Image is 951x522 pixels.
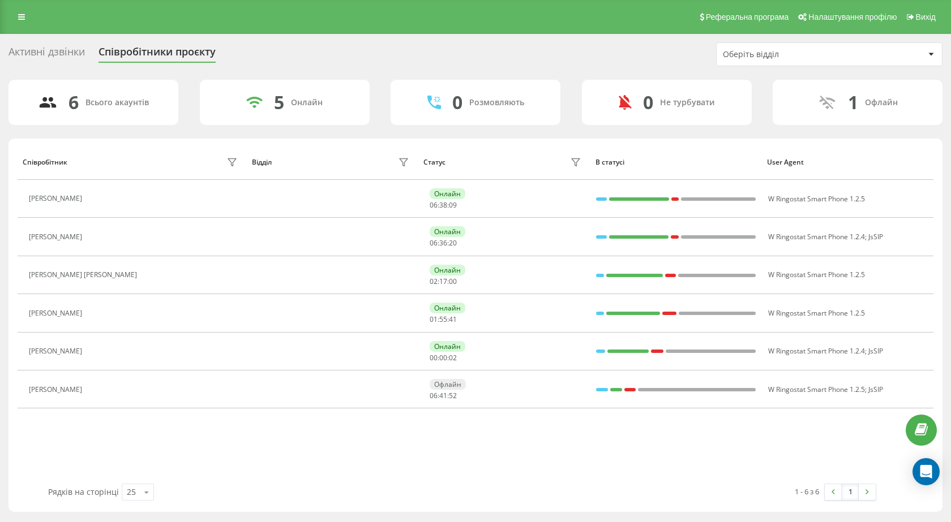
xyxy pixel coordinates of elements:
div: Статус [423,158,445,166]
div: 6 [68,92,79,113]
div: Онлайн [430,303,465,313]
div: 1 [848,92,858,113]
span: 38 [439,200,447,210]
span: 00 [430,353,438,363]
div: Онлайн [291,98,323,107]
span: 01 [430,314,438,324]
span: 41 [439,391,447,400]
div: [PERSON_NAME] [29,347,85,355]
span: 06 [430,238,438,248]
div: : : [430,278,457,286]
div: 0 [452,92,462,113]
div: : : [430,354,457,362]
span: Реферальна програма [706,12,789,21]
div: : : [430,201,457,209]
span: JsSIP [868,385,883,394]
div: 5 [274,92,284,113]
div: [PERSON_NAME] [29,386,85,394]
span: JsSIP [868,346,883,356]
div: : : [430,316,457,323]
div: Офлайн [865,98,898,107]
div: Офлайн [430,379,466,390]
a: 1 [842,484,859,500]
div: 1 - 6 з 6 [795,486,819,497]
span: 00 [449,277,457,286]
div: Активні дзвінки [8,46,85,63]
div: Розмовляють [469,98,524,107]
span: 02 [430,277,438,286]
span: 02 [449,353,457,363]
div: Співробітники проєкту [98,46,216,63]
span: W Ringostat Smart Phone 1.2.5 [768,270,865,279]
span: 17 [439,277,447,286]
span: W Ringostat Smart Phone 1.2.4 [768,232,865,241]
div: Відділ [252,158,272,166]
div: [PERSON_NAME] [PERSON_NAME] [29,271,140,279]
div: Онлайн [430,265,465,275]
div: [PERSON_NAME] [29,233,85,241]
span: W Ringostat Smart Phone 1.2.5 [768,308,865,318]
span: 06 [430,200,438,210]
span: 55 [439,314,447,324]
span: 36 [439,238,447,248]
div: : : [430,239,457,247]
span: W Ringostat Smart Phone 1.2.4 [768,346,865,356]
span: 41 [449,314,457,324]
div: В статусі [596,158,757,166]
span: Вихід [916,12,936,21]
div: Всього акаунтів [85,98,149,107]
span: 20 [449,238,457,248]
span: W Ringostat Smart Phone 1.2.5 [768,385,865,394]
span: JsSIP [868,232,883,241]
span: Рядків на сторінці [48,486,119,497]
div: Open Intercom Messenger [913,458,940,485]
div: : : [430,392,457,400]
div: [PERSON_NAME] [29,309,85,317]
div: 25 [127,486,136,498]
div: Співробітник [23,158,67,166]
div: Онлайн [430,188,465,199]
span: 06 [430,391,438,400]
div: Онлайн [430,341,465,352]
span: 00 [439,353,447,363]
div: User Agent [767,158,928,166]
span: 52 [449,391,457,400]
div: [PERSON_NAME] [29,195,85,202]
div: Оберіть відділ [723,50,858,59]
span: 09 [449,200,457,210]
span: Налаштування профілю [808,12,897,21]
div: Онлайн [430,226,465,237]
span: W Ringostat Smart Phone 1.2.5 [768,194,865,204]
div: 0 [643,92,653,113]
div: Не турбувати [660,98,715,107]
